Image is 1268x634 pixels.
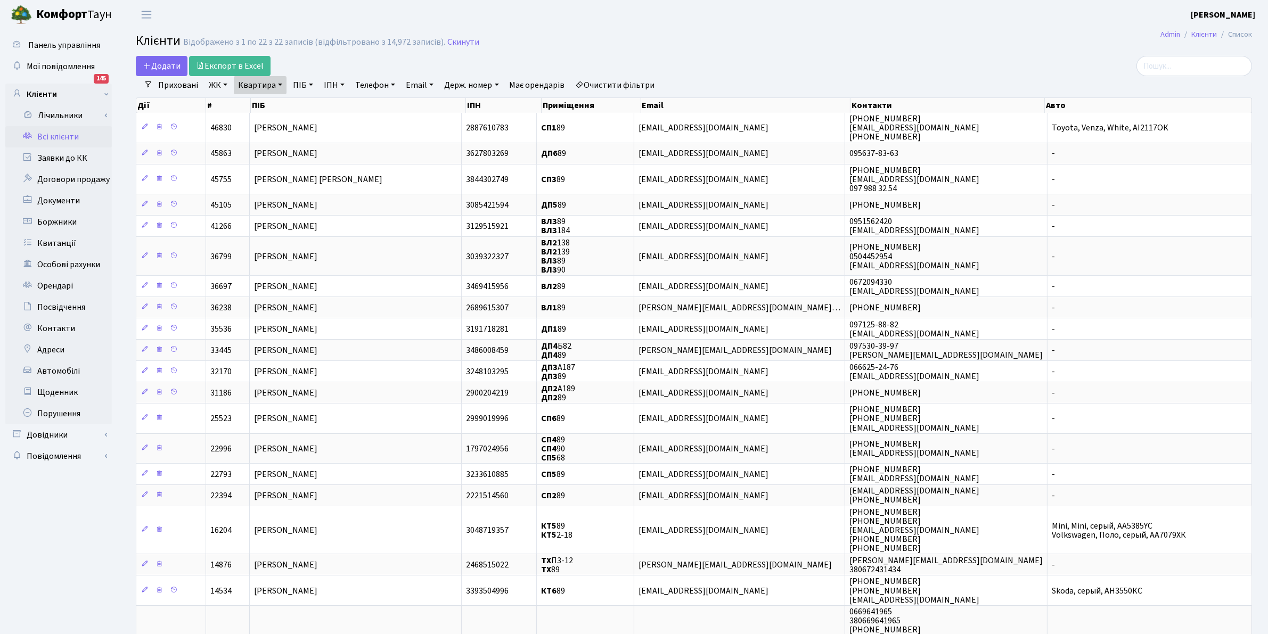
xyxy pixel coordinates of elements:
[1052,122,1168,134] span: Toyota, Venza, White, АI2117ОК
[320,76,349,94] a: ІПН
[210,199,232,211] span: 45105
[210,220,232,232] span: 41266
[5,339,112,360] a: Адреси
[210,490,232,501] span: 22394
[541,302,566,314] span: 89
[440,76,503,94] a: Держ. номер
[466,98,542,113] th: ІПН
[466,251,509,262] span: 3039322327
[5,424,112,446] a: Довідники
[5,446,112,467] a: Повідомлення
[1052,520,1186,541] span: Mini, Mini, серый, АА5385YC Volkswagen, Поло, серый, АА7079ХК
[639,524,768,536] span: [EMAIL_ADDRESS][DOMAIN_NAME]
[210,524,232,536] span: 16204
[541,237,570,276] span: 138 139 89 90
[1052,387,1055,399] span: -
[1052,344,1055,356] span: -
[541,383,575,404] span: А189 89
[254,585,317,597] span: [PERSON_NAME]
[154,76,202,94] a: Приховані
[466,559,509,571] span: 2468515022
[541,122,565,134] span: 89
[466,122,509,134] span: 2887610783
[541,302,557,314] b: ВЛ1
[94,74,109,84] div: 145
[1052,490,1055,501] span: -
[849,485,979,506] span: [EMAIL_ADDRESS][DOMAIN_NAME] [PHONE_NUMBER]
[541,340,558,352] b: ДП4
[541,264,557,276] b: ВЛ3
[850,98,1045,113] th: Контакти
[849,164,979,194] span: [PHONE_NUMBER] [EMAIL_ADDRESS][DOMAIN_NAME] 097 988 32 54
[36,6,87,23] b: Комфорт
[541,443,557,455] b: СП4
[466,281,509,292] span: 3469415956
[254,148,317,160] span: [PERSON_NAME]
[541,434,565,464] span: 89 90 68
[639,220,768,232] span: [EMAIL_ADDRESS][DOMAIN_NAME]
[639,559,832,571] span: [PERSON_NAME][EMAIL_ADDRESS][DOMAIN_NAME]
[541,199,566,211] span: 89
[210,302,232,314] span: 36238
[289,76,317,94] a: ПІБ
[541,585,565,597] span: 89
[254,302,317,314] span: [PERSON_NAME]
[136,31,181,50] span: Клієнти
[1052,281,1055,292] span: -
[210,387,232,399] span: 31186
[571,76,659,94] a: Очистити фільтри
[466,366,509,377] span: 3248103295
[541,392,558,404] b: ДП2
[541,434,557,446] b: СП4
[204,76,232,94] a: ЖК
[541,349,558,361] b: ДП4
[466,302,509,314] span: 2689615307
[1191,9,1255,21] b: [PERSON_NAME]
[1052,559,1055,571] span: -
[639,413,768,425] span: [EMAIL_ADDRESS][DOMAIN_NAME]
[5,297,112,318] a: Посвідчення
[210,251,232,262] span: 36799
[541,216,557,227] b: ВЛ3
[541,520,572,541] span: 89 2-18
[466,387,509,399] span: 2900204219
[541,555,573,575] span: П3-12 89
[639,174,768,185] span: [EMAIL_ADDRESS][DOMAIN_NAME]
[210,122,232,134] span: 46830
[254,413,317,425] span: [PERSON_NAME]
[849,576,979,606] span: [PHONE_NUMBER] [PHONE_NUMBER] [EMAIL_ADDRESS][DOMAIN_NAME]
[466,323,509,335] span: 3191718281
[639,443,768,455] span: [EMAIL_ADDRESS][DOMAIN_NAME]
[1052,468,1055,480] span: -
[254,524,317,536] span: [PERSON_NAME]
[466,148,509,160] span: 3627803269
[541,361,558,373] b: ДП3
[133,6,160,23] button: Переключити навігацію
[639,251,768,262] span: [EMAIL_ADDRESS][DOMAIN_NAME]
[1052,199,1055,211] span: -
[210,344,232,356] span: 33445
[210,148,232,160] span: 45863
[466,468,509,480] span: 3233610885
[5,35,112,56] a: Панель управління
[254,251,317,262] span: [PERSON_NAME]
[541,383,558,394] b: ДП2
[541,255,557,267] b: ВЛ3
[254,344,317,356] span: [PERSON_NAME]
[849,506,979,554] span: [PHONE_NUMBER] [PHONE_NUMBER] [EMAIL_ADDRESS][DOMAIN_NAME] [PHONE_NUMBER] [PHONE_NUMBER]
[1052,174,1055,185] span: -
[466,413,509,425] span: 2999019996
[1052,220,1055,232] span: -
[254,490,317,501] span: [PERSON_NAME]
[541,122,557,134] b: СП1
[1136,56,1252,76] input: Пошук...
[27,61,95,72] span: Мої повідомлення
[541,361,575,382] span: А187 89
[5,360,112,382] a: Автомобілі
[351,76,399,94] a: Телефон
[849,199,921,211] span: [PHONE_NUMBER]
[1052,302,1055,314] span: -
[254,468,317,480] span: [PERSON_NAME]
[5,56,112,77] a: Мої повідомлення145
[1052,413,1055,425] span: -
